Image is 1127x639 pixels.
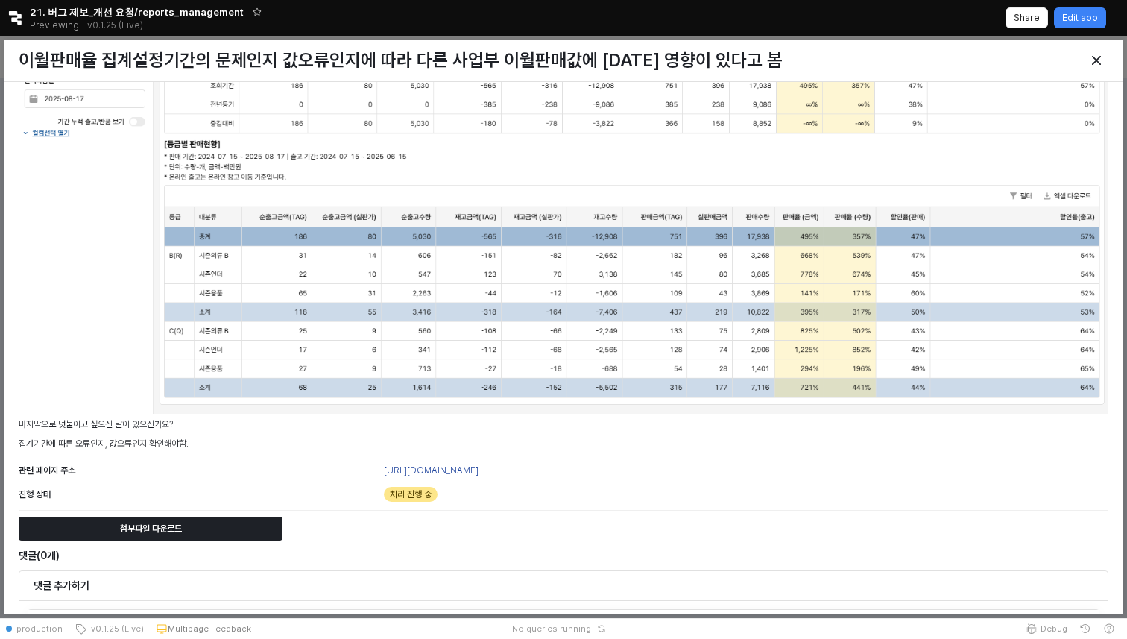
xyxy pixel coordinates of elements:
[1062,12,1098,24] p: Edit app
[150,618,257,639] button: Multipage Feedback
[86,623,144,635] span: v0.1.25 (Live)
[30,15,151,36] div: Previewing v0.1.25 (Live)
[34,579,1093,592] h6: 댓글 추가하기
[19,465,75,476] span: 관련 페이지 주소
[1014,12,1040,24] p: Share
[19,549,741,562] h6: 댓글(0개)
[120,523,182,535] p: 첨부파일 다운로드
[30,4,244,19] span: 21. 버그 제보_개선 요청/reports_management
[384,465,479,476] a: [URL][DOMAIN_NAME]
[1085,48,1108,72] button: Close
[250,4,265,19] button: Add app to favorites
[390,487,432,502] span: 처리 진행 중
[1041,623,1067,635] span: Debug
[87,19,143,31] p: v0.1.25 (Live)
[19,437,1108,450] p: 집계기간에 따른 오류인지, 값오류인지 확인해야함.
[19,489,51,500] span: 진행 상태
[1097,618,1121,639] button: Help
[512,623,591,635] span: No queries running
[19,50,833,71] h3: 이월판매율 집계설정기간의 문제인지 값오류인지에 따라 다른 사업부 이월판매값에 [DATE] 영향이 있다고 봄
[69,618,150,639] button: v0.1.25 (Live)
[1054,7,1106,28] button: Edit app
[19,517,282,541] button: 첨부파일 다운로드
[79,15,151,36] button: Releases and History
[1006,7,1048,28] button: Share app
[30,18,79,33] span: Previewing
[16,623,63,635] span: production
[168,623,251,635] p: Multipage Feedback
[1020,618,1073,639] button: Debug
[594,624,609,633] button: Reset app state
[1073,618,1097,639] button: History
